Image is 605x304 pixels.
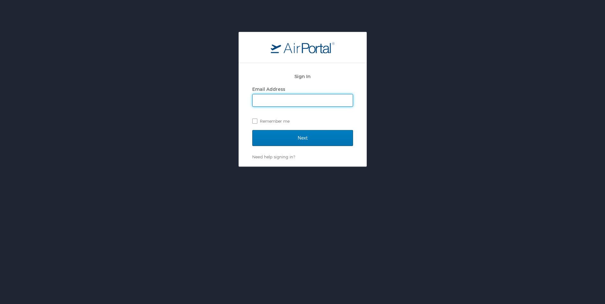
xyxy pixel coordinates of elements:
[252,73,353,80] h2: Sign In
[252,130,353,146] input: Next
[252,116,353,126] label: Remember me
[271,42,335,53] img: logo
[252,86,285,92] label: Email Address
[252,154,295,159] a: Need help signing in?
